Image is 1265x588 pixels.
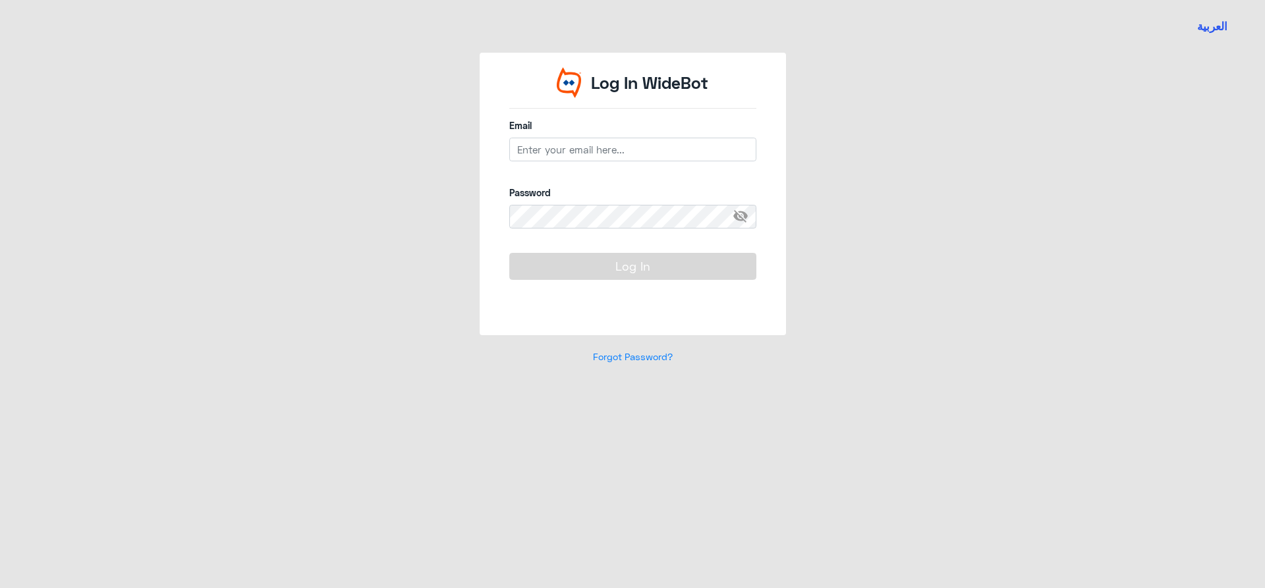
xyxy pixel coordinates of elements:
[593,351,673,362] a: Forgot Password?
[1197,18,1227,35] button: العربية
[509,253,756,279] button: Log In
[1189,10,1235,43] a: Switch language
[557,67,582,98] img: Widebot Logo
[509,119,756,132] label: Email
[509,186,756,200] label: Password
[509,138,756,161] input: Enter your email here...
[733,205,756,228] span: visibility_off
[591,70,708,95] p: Log In WideBot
